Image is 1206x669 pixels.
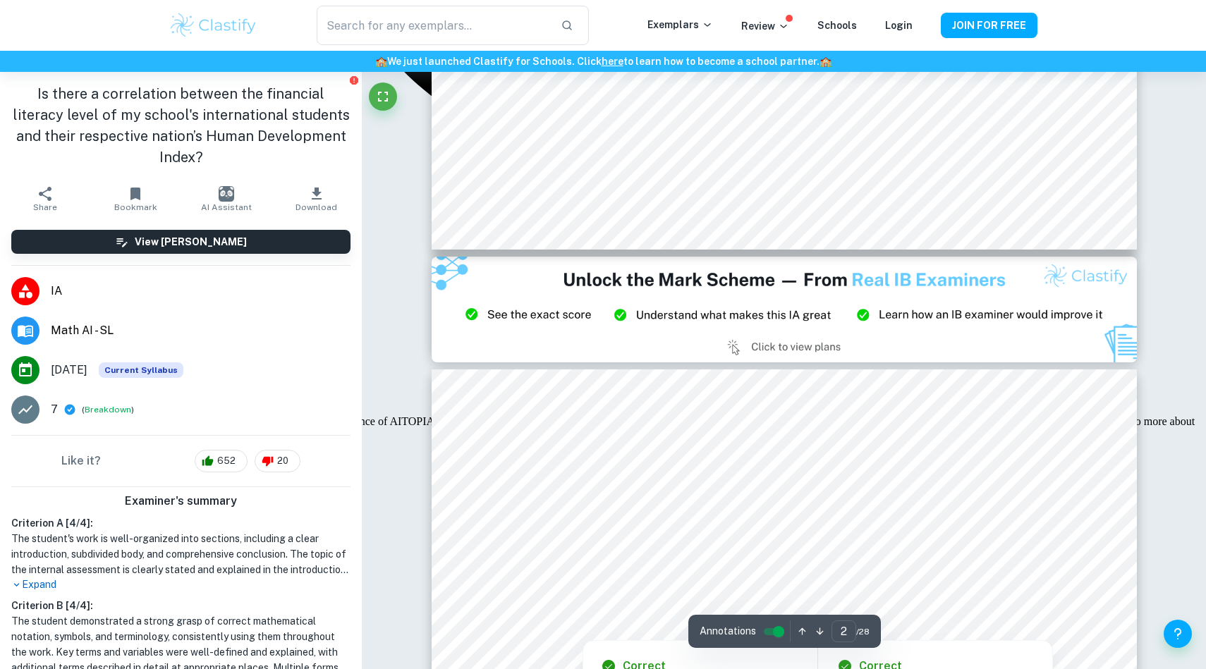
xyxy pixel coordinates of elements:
p: 7 [51,401,58,418]
span: Bookmark [114,202,157,212]
span: 20 [269,454,296,468]
button: Help and Feedback [1164,620,1192,648]
button: JOIN FOR FREE [941,13,1037,38]
span: 🏫 [375,56,387,67]
button: Fullscreen [369,82,397,111]
h6: View [PERSON_NAME] [135,234,247,250]
p: Exemplars [647,17,713,32]
a: Schools [817,20,857,31]
h6: Like it? [61,453,101,469]
a: Login [885,20,913,31]
h6: We just launched Clastify for Schools. Click to learn how to become a school partner. [3,54,1203,69]
h1: The student's work is well-organized into sections, including a clear introduction, subdivided bo... [11,531,351,577]
a: here [602,56,623,67]
p: Review [741,18,789,34]
input: Search for any exemplars... [317,6,549,45]
button: Breakdown [85,403,131,416]
span: IA [51,283,351,300]
button: Report issue [348,75,359,85]
button: AI Assistant [181,179,272,219]
span: 🏫 [820,56,832,67]
span: [DATE] [51,362,87,379]
img: Clastify logo [169,11,258,39]
h6: Criterion A [ 4 / 4 ]: [11,515,351,531]
h1: Is there a correlation between the financial literacy level of my school's international students... [11,83,351,168]
button: Download [272,179,362,219]
span: 652 [209,454,243,468]
span: Math AI - SL [51,322,351,339]
span: Share [33,202,57,212]
button: Bookmark [90,179,181,219]
span: / 28 [856,625,870,638]
span: Current Syllabus [99,362,183,378]
span: ( ) [82,403,134,417]
h6: Criterion B [ 4 / 4 ]: [11,598,351,613]
div: This exemplar is based on the current syllabus. Feel free to refer to it for inspiration/ideas wh... [99,362,183,378]
button: View [PERSON_NAME] [11,230,351,254]
h6: Examiner's summary [6,493,356,510]
img: AI Assistant [219,186,234,202]
div: 652 [195,450,248,472]
img: Ad [432,257,1137,362]
span: AI Assistant [201,202,252,212]
span: Annotations [700,624,756,639]
div: 20 [255,450,300,472]
p: Expand [11,577,351,592]
span: Download [296,202,337,212]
